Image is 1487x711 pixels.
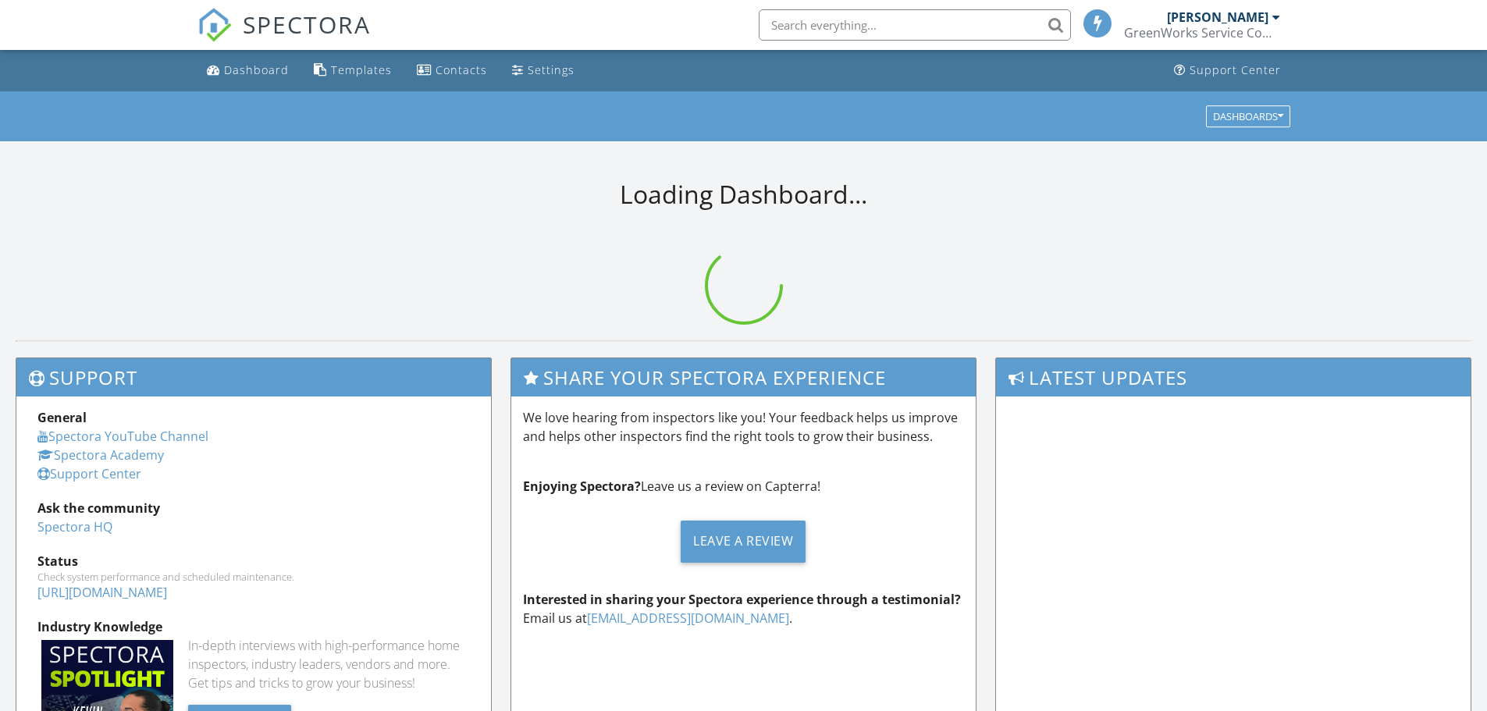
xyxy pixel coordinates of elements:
strong: Enjoying Spectora? [523,478,641,495]
h3: Latest Updates [996,358,1471,396]
div: Ask the community [37,499,470,517]
p: We love hearing from inspectors like you! Your feedback helps us improve and helps other inspecto... [523,408,965,446]
div: Settings [528,62,575,77]
div: Dashboard [224,62,289,77]
h3: Support [16,358,491,396]
div: In-depth interviews with high-performance home inspectors, industry leaders, vendors and more. Ge... [188,636,470,692]
span: SPECTORA [243,8,371,41]
a: Leave a Review [523,508,965,574]
a: Spectora Academy [37,446,164,464]
strong: General [37,409,87,426]
img: The Best Home Inspection Software - Spectora [197,8,232,42]
h3: Share Your Spectora Experience [511,358,977,396]
div: Leave a Review [681,521,806,563]
div: Industry Knowledge [37,617,470,636]
a: Spectora YouTube Channel [37,428,208,445]
strong: Interested in sharing your Spectora experience through a testimonial? [523,591,961,608]
div: Dashboards [1213,111,1283,122]
div: Check system performance and scheduled maintenance. [37,571,470,583]
p: Email us at . [523,590,965,627]
div: Templates [331,62,392,77]
a: Support Center [1168,56,1287,85]
a: Templates [308,56,398,85]
a: Settings [506,56,581,85]
a: Contacts [411,56,493,85]
a: [EMAIL_ADDRESS][DOMAIN_NAME] [587,610,789,627]
div: Support Center [1190,62,1281,77]
div: GreenWorks Service Company [1124,25,1280,41]
div: [PERSON_NAME] [1167,9,1268,25]
input: Search everything... [759,9,1071,41]
div: Contacts [436,62,487,77]
a: SPECTORA [197,21,371,54]
button: Dashboards [1206,105,1290,127]
a: Dashboard [201,56,295,85]
a: Spectora HQ [37,518,112,535]
a: [URL][DOMAIN_NAME] [37,584,167,601]
div: Status [37,552,470,571]
a: Support Center [37,465,141,482]
p: Leave us a review on Capterra! [523,477,965,496]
